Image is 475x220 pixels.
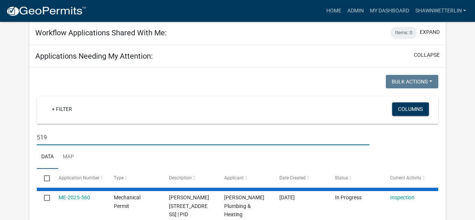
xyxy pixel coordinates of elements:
[383,169,438,187] datatable-header-cell: Current Activity
[217,169,272,187] datatable-header-cell: Applicant
[279,194,295,200] span: 09/22/2025
[392,102,429,116] button: Columns
[414,51,440,59] button: collapse
[114,194,140,209] span: Mechanical Permit
[37,145,58,169] a: Data
[59,194,90,200] a: ME-2025-560
[272,169,327,187] datatable-header-cell: Date Created
[390,175,421,181] span: Current Activity
[35,52,153,61] h5: Applications Needing My Attention:
[51,169,107,187] datatable-header-cell: Application Number
[114,175,124,181] span: Type
[35,28,167,37] h5: Workflow Applications Shared With Me:
[335,175,348,181] span: Status
[335,194,361,200] span: In Progress
[279,175,306,181] span: Date Created
[59,175,100,181] span: Application Number
[390,194,414,200] a: Inspection
[412,4,469,18] a: ShawnWetterlin
[46,102,78,116] a: + Filter
[386,75,438,88] button: Bulk Actions
[366,4,412,18] a: My Dashboard
[224,175,244,181] span: Applicant
[107,169,162,187] datatable-header-cell: Type
[420,28,440,36] button: expand
[224,194,264,218] span: Niebuhr Plumbing & Heating
[169,175,192,181] span: Description
[37,169,51,187] datatable-header-cell: Select
[391,27,417,39] div: Items: 0
[344,4,366,18] a: Admin
[327,169,383,187] datatable-header-cell: Status
[323,4,344,18] a: Home
[58,145,78,169] a: Map
[162,169,217,187] datatable-header-cell: Description
[37,130,369,145] input: Search for applications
